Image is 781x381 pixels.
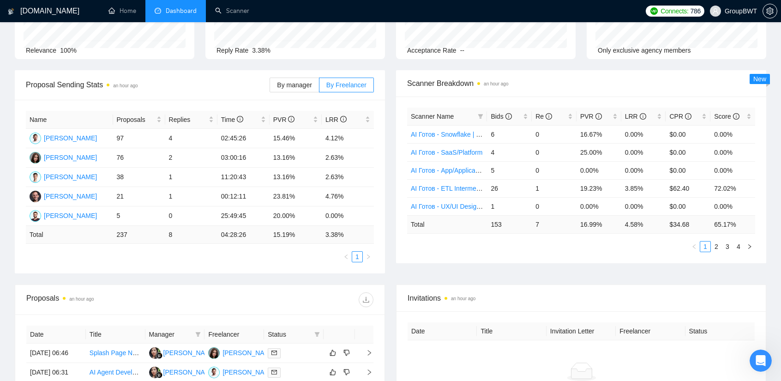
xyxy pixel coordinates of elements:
[532,161,577,179] td: 0
[215,7,249,15] a: searchScanner
[113,168,165,187] td: 38
[90,369,224,376] a: AI Agent Developer with Snowflake Experience
[165,148,217,168] td: 2
[322,168,374,187] td: 2.63%
[750,350,772,372] iframe: Intercom live chat
[685,113,691,120] span: info-circle
[547,322,616,340] th: Invitation Letter
[666,179,710,197] td: $62.40
[710,125,755,143] td: 0.00%
[117,115,155,125] span: Proposals
[577,161,621,179] td: 0.00%
[366,254,371,260] span: right
[26,79,270,91] span: Proposal Sending Stats
[484,81,508,86] time: an hour ago
[341,251,352,262] button: left
[322,187,374,206] td: 4.76%
[166,7,197,15] span: Dashboard
[505,113,512,120] span: info-circle
[487,179,532,197] td: 26
[165,168,217,187] td: 1
[44,191,97,201] div: [PERSON_NAME]
[108,7,136,15] a: homeHome
[747,244,752,249] span: right
[621,143,666,161] td: 0.00%
[341,347,352,358] button: dislike
[165,187,217,206] td: 1
[621,197,666,215] td: 0.00%
[217,187,270,206] td: 00:12:11
[330,349,336,357] span: like
[532,215,577,233] td: 7
[268,329,311,339] span: Status
[411,185,490,192] a: AI Готов - ETL Intermediate
[407,78,755,89] span: Scanner Breakdown
[343,254,349,260] span: left
[532,179,577,197] td: 1
[710,161,755,179] td: 0.00%
[411,131,506,138] a: AI Готов - Snowflake | Databricks
[149,329,192,339] span: Manager
[149,349,216,356] a: SN[PERSON_NAME]
[155,7,161,14] span: dashboard
[411,149,482,156] a: AI Готов - SaaS/Platform
[288,116,294,122] span: info-circle
[666,197,710,215] td: $0.00
[149,347,161,359] img: SN
[598,47,691,54] span: Only exclusive agency members
[650,7,658,15] img: upwork-logo.png
[30,191,41,202] img: VZ
[700,242,710,252] a: 1
[26,292,200,307] div: Proposals
[156,352,162,359] img: gigradar-bm.png
[30,153,97,161] a: SK[PERSON_NAME]
[208,349,276,356] a: SK[PERSON_NAME]
[710,215,755,233] td: 65.17 %
[733,113,739,120] span: info-circle
[44,172,97,182] div: [PERSON_NAME]
[577,125,621,143] td: 16.67%
[753,75,766,83] span: New
[535,113,552,120] span: Re
[314,332,320,337] span: filter
[271,369,277,375] span: mail
[270,187,322,206] td: 23.81%
[30,173,97,180] a: DN[PERSON_NAME]
[476,109,485,123] span: filter
[487,143,532,161] td: 4
[165,206,217,226] td: 0
[208,347,220,359] img: SK
[343,349,350,357] span: dislike
[90,349,150,357] a: Splash Page Needed
[149,368,216,375] a: SN[PERSON_NAME]
[712,8,719,14] span: user
[270,206,322,226] td: 20.00%
[330,369,336,376] span: like
[193,327,203,341] span: filter
[689,241,700,252] button: left
[343,369,350,376] span: dislike
[359,296,373,303] span: download
[169,115,207,125] span: Replies
[691,244,697,249] span: left
[341,367,352,378] button: dislike
[113,226,165,244] td: 237
[763,7,777,15] a: setting
[277,81,312,89] span: By manager
[685,322,755,340] th: Status
[208,367,220,378] img: AY
[217,168,270,187] td: 11:20:43
[237,116,243,122] span: info-circle
[26,344,86,363] td: [DATE] 06:46
[86,326,145,344] th: Title
[621,215,666,233] td: 4.58 %
[352,251,363,262] li: 1
[60,47,77,54] span: 100%
[341,251,352,262] li: Previous Page
[411,203,486,210] a: AI Готов - UX/UI Designer
[408,292,755,304] span: Invitations
[532,125,577,143] td: 0
[744,241,755,252] li: Next Page
[252,47,270,54] span: 3.38%
[86,344,145,363] td: Splash Page Needed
